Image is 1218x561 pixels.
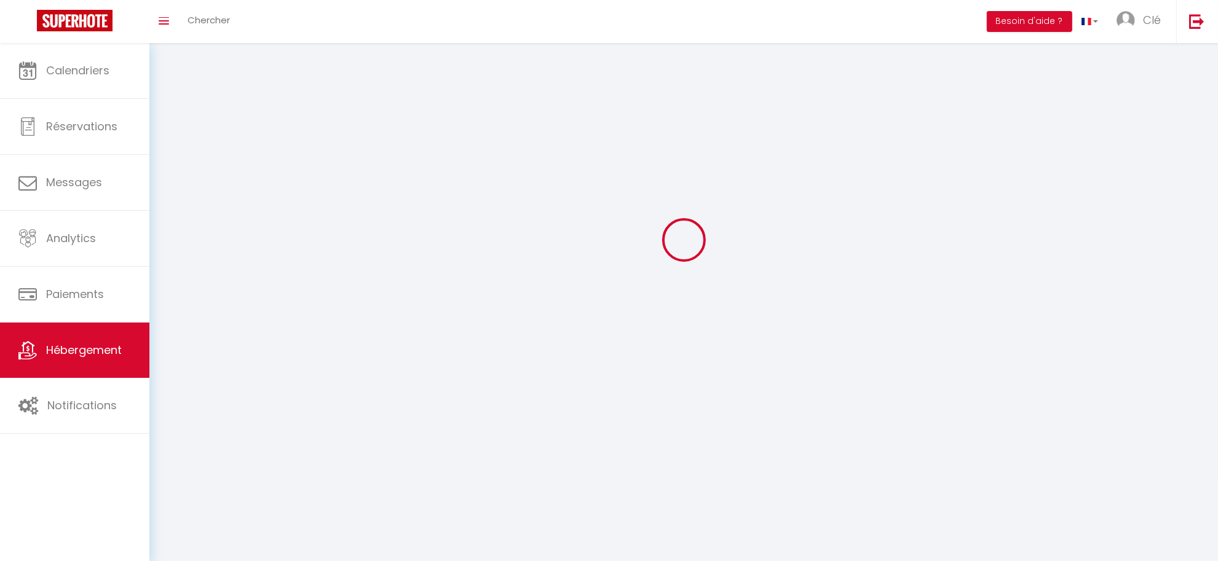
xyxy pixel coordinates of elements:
img: logout [1189,14,1204,29]
span: Hébergement [46,342,122,358]
span: Paiements [46,286,104,302]
span: Analytics [46,230,96,246]
span: Messages [46,175,102,190]
img: ... [1117,11,1135,29]
span: Réservations [46,119,117,134]
img: Super Booking [37,10,113,31]
button: Besoin d'aide ? [987,11,1072,32]
span: Clé [1143,12,1161,28]
span: Chercher [188,14,230,26]
span: Calendriers [46,63,109,78]
span: Notifications [47,398,117,413]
